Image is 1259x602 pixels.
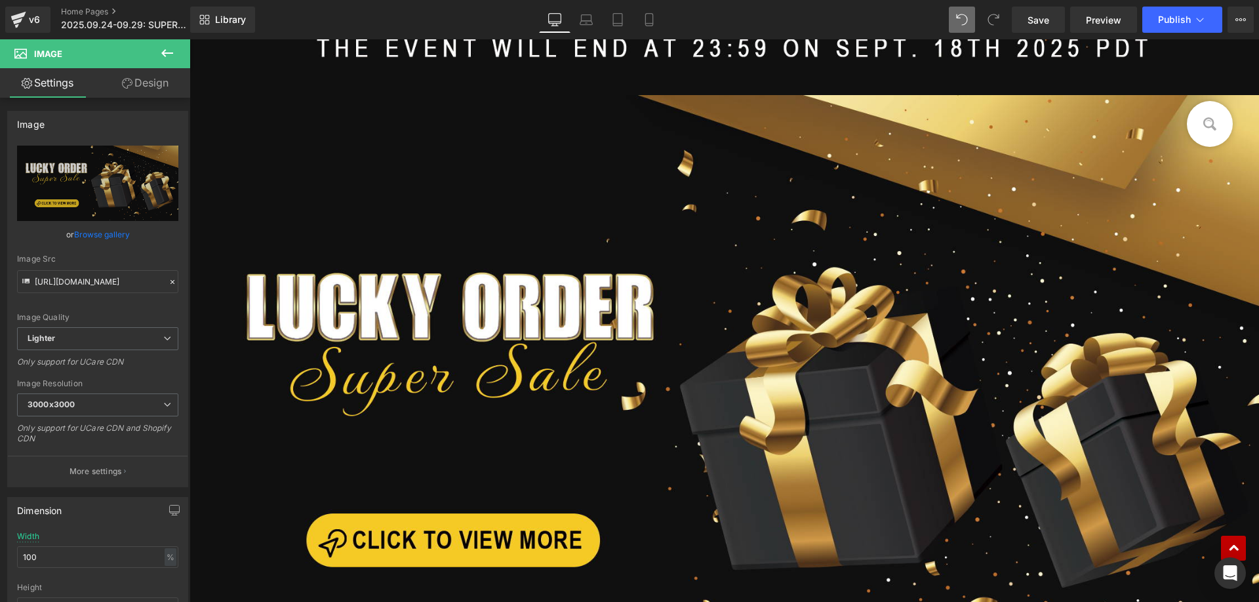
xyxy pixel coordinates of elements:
span: Library [215,14,246,26]
div: Height [17,583,178,592]
div: Image [17,111,45,130]
button: Publish [1142,7,1222,33]
a: Tablet [602,7,633,33]
span: Image [34,49,62,59]
div: Image Src [17,254,178,264]
a: New Library [190,7,255,33]
div: Only support for UCare CDN and Shopify CDN [17,423,178,452]
a: Design [98,68,193,98]
span: Save [1028,13,1049,27]
span: Preview [1086,13,1121,27]
b: Lighter [28,333,55,343]
button: Undo [949,7,975,33]
b: 3000x3000 [28,399,75,409]
button: More [1228,7,1254,33]
a: Laptop [570,7,602,33]
a: v6 [5,7,50,33]
div: Image Resolution [17,379,178,388]
a: Home Pages [61,7,212,17]
a: Preview [1070,7,1137,33]
div: v6 [26,11,43,28]
a: Mobile [633,7,665,33]
div: or [17,228,178,241]
div: Dimension [17,498,62,516]
a: Browse gallery [74,223,130,246]
p: More settings [70,466,122,477]
div: Only support for UCare CDN [17,357,178,376]
a: Desktop [539,7,570,33]
button: Redo [980,7,1007,33]
span: Publish [1158,14,1191,25]
span: 2025.09.24-09.29: SUPER SAVINGS GREAT OFFER [61,20,187,30]
input: Link [17,270,178,293]
div: Open Intercom Messenger [1214,557,1246,589]
div: % [165,548,176,566]
div: Image Quality [17,313,178,322]
input: auto [17,546,178,568]
button: More settings [8,456,188,487]
div: Width [17,532,39,541]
